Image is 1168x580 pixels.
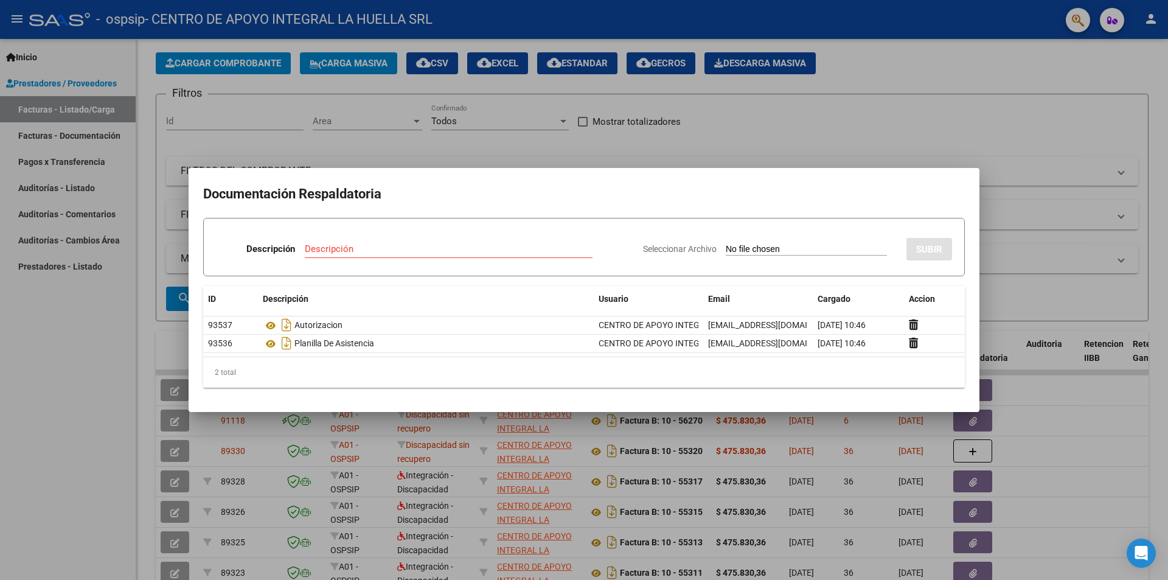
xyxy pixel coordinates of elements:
span: Email [708,294,730,304]
h2: Documentación Respaldatoria [203,183,965,206]
span: 93536 [208,338,232,348]
p: Descripción [246,242,295,256]
span: [DATE] 10:46 [818,338,866,348]
span: 93537 [208,320,232,330]
span: SUBIR [916,244,942,255]
span: Accion [909,294,935,304]
i: Descargar documento [279,334,294,353]
span: Cargado [818,294,850,304]
div: 2 total [203,357,965,388]
span: [DATE] 10:46 [818,320,866,330]
datatable-header-cell: Email [703,286,813,312]
span: [EMAIL_ADDRESS][DOMAIN_NAME] [708,338,843,348]
span: ID [208,294,216,304]
datatable-header-cell: Cargado [813,286,904,312]
span: Descripción [263,294,308,304]
button: SUBIR [906,238,952,260]
datatable-header-cell: Accion [904,286,965,312]
i: Descargar documento [279,315,294,335]
div: Planilla De Asistencia [263,334,589,353]
span: CENTRO DE APOYO INTEGRAL LA HUELLA SRL - [599,338,782,348]
div: Autorizacion [263,315,589,335]
span: [EMAIL_ADDRESS][DOMAIN_NAME] [708,320,843,330]
datatable-header-cell: Descripción [258,286,594,312]
datatable-header-cell: ID [203,286,258,312]
span: Seleccionar Archivo [643,244,717,254]
span: CENTRO DE APOYO INTEGRAL LA HUELLA SRL - [599,320,782,330]
datatable-header-cell: Usuario [594,286,703,312]
div: Open Intercom Messenger [1127,539,1156,568]
span: Usuario [599,294,628,304]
